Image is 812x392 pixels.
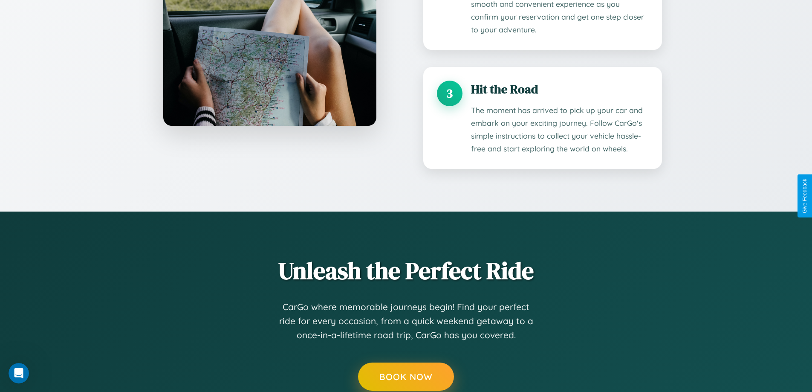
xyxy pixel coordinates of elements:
[802,179,808,213] div: Give Feedback
[150,254,662,287] h2: Unleash the Perfect Ride
[358,363,454,391] button: Book Now
[471,104,648,155] p: The moment has arrived to pick up your car and embark on your exciting journey. Follow CarGo's si...
[278,300,534,343] p: CarGo where memorable journeys begin! Find your perfect ride for every occasion, from a quick wee...
[437,81,462,106] div: 3
[9,363,29,383] iframe: Intercom live chat
[471,81,648,98] h3: Hit the Road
